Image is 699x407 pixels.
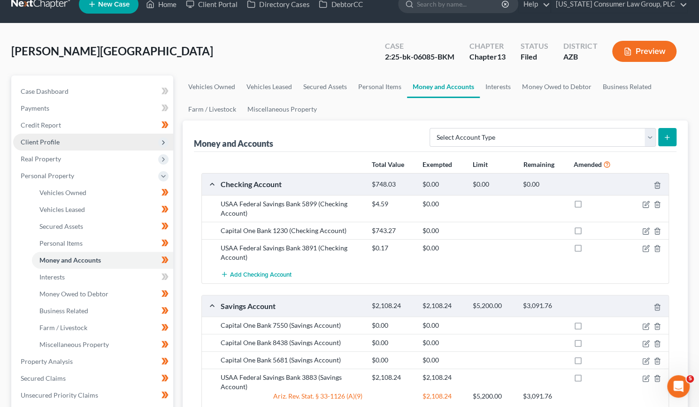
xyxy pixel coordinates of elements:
[417,338,468,347] div: $0.00
[241,75,298,98] a: Vehicles Leased
[473,160,488,168] strong: Limit
[21,374,66,382] span: Secured Claims
[242,98,323,121] a: Miscellaneous Property
[367,243,417,253] div: $0.17
[518,392,568,401] div: $3,091.76
[21,87,69,95] span: Case Dashboard
[417,373,468,382] div: $2,108.24
[21,357,73,365] span: Property Analysis
[372,160,404,168] strong: Total Value
[367,338,417,347] div: $0.00
[367,301,417,310] div: $2,108.24
[21,121,61,129] span: Credit Report
[518,180,568,189] div: $0.00
[32,319,173,336] a: Farm / Livestock
[221,266,292,283] button: Add Checking Account
[407,75,480,98] a: Money and Accounts
[21,172,74,180] span: Personal Property
[21,155,61,163] span: Real Property
[32,235,173,252] a: Personal Items
[563,41,597,52] div: District
[98,1,130,8] span: New Case
[39,290,108,298] span: Money Owed to Debtor
[32,252,173,269] a: Money and Accounts
[367,321,417,330] div: $0.00
[39,205,85,213] span: Vehicles Leased
[417,199,468,209] div: $0.00
[497,52,506,61] span: 13
[216,392,367,401] div: Ariz. Rev. Stat. § 33-1126 (A)(9)
[367,226,417,235] div: $743.27
[216,338,367,347] div: Capital One Bank 8438 (Savings Account)
[367,199,417,209] div: $4.59
[417,355,468,365] div: $0.00
[216,355,367,365] div: Capital One Bank 5681 (Savings Account)
[516,75,597,98] a: Money Owed to Debtor
[13,387,173,404] a: Unsecured Priority Claims
[480,75,516,98] a: Interests
[216,321,367,330] div: Capital One Bank 7550 (Savings Account)
[353,75,407,98] a: Personal Items
[612,41,676,62] button: Preview
[686,375,694,383] span: 5
[13,100,173,117] a: Payments
[39,256,101,264] span: Money and Accounts
[11,44,213,58] span: [PERSON_NAME][GEOGRAPHIC_DATA]
[13,353,173,370] a: Property Analysis
[216,373,367,392] div: USAA Federal Savings Bank 3883 (Savings Account)
[32,184,173,201] a: Vehicles Owned
[39,188,86,196] span: Vehicles Owned
[230,271,292,279] span: Add Checking Account
[468,180,518,189] div: $0.00
[385,41,454,52] div: Case
[417,392,468,401] div: $2,108.24
[194,138,273,149] div: Money and Accounts
[39,307,88,315] span: Business Related
[417,180,468,189] div: $0.00
[21,104,49,112] span: Payments
[32,302,173,319] a: Business Related
[216,179,367,189] div: Checking Account
[417,243,468,253] div: $0.00
[216,199,367,218] div: USAA Federal Savings Bank 5899 (Checking Account)
[597,75,657,98] a: Business Related
[13,370,173,387] a: Secured Claims
[367,355,417,365] div: $0.00
[32,286,173,302] a: Money Owed to Debtor
[32,269,173,286] a: Interests
[367,180,417,189] div: $748.03
[468,301,518,310] div: $5,200.00
[521,41,548,52] div: Status
[21,391,98,399] span: Unsecured Priority Claims
[667,375,690,398] iframe: Intercom live chat
[574,160,602,168] strong: Amended
[417,321,468,330] div: $0.00
[39,340,109,348] span: Miscellaneous Property
[521,52,548,62] div: Filed
[13,83,173,100] a: Case Dashboard
[298,75,353,98] a: Secured Assets
[13,117,173,134] a: Credit Report
[417,226,468,235] div: $0.00
[518,301,568,310] div: $3,091.76
[39,324,87,332] span: Farm / Livestock
[216,301,367,311] div: Savings Account
[32,201,173,218] a: Vehicles Leased
[39,273,65,281] span: Interests
[216,243,367,262] div: USAA Federal Savings Bank 3891 (Checking Account)
[422,160,452,168] strong: Exempted
[469,41,506,52] div: Chapter
[523,160,554,168] strong: Remaining
[21,138,60,146] span: Client Profile
[39,239,83,247] span: Personal Items
[468,392,518,401] div: $5,200.00
[216,226,367,235] div: Capital One Bank 1230 (Checking Account)
[563,52,597,62] div: AZB
[32,218,173,235] a: Secured Assets
[32,336,173,353] a: Miscellaneous Property
[385,52,454,62] div: 2:25-bk-06085-BKM
[417,301,468,310] div: $2,108.24
[39,222,83,230] span: Secured Assets
[183,98,242,121] a: Farm / Livestock
[469,52,506,62] div: Chapter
